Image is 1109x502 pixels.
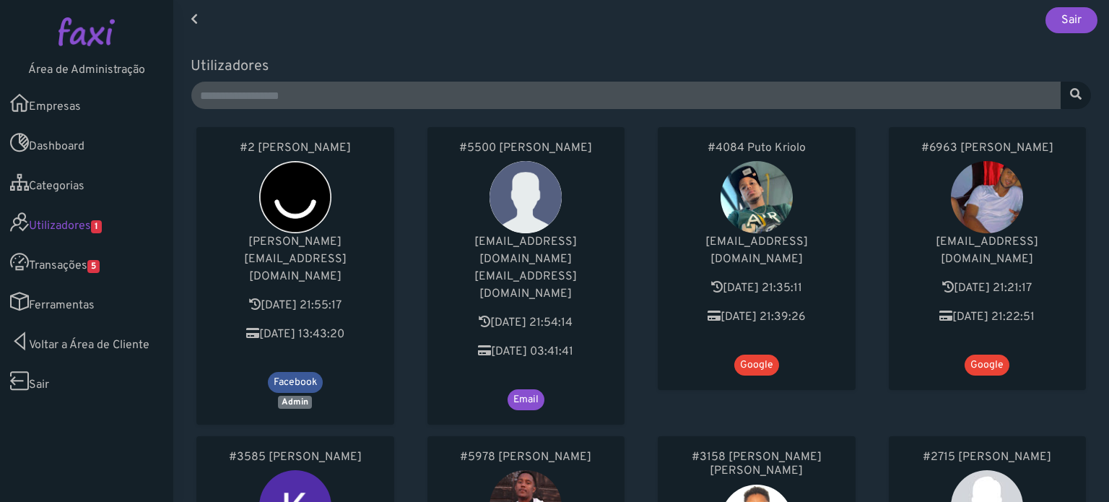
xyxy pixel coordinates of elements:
[705,235,808,267] span: [EMAIL_ADDRESS][DOMAIN_NAME]
[672,280,841,297] p: [DATE] 21:35:11
[268,372,323,393] span: Facebook
[91,220,102,233] span: 1
[508,389,544,410] span: Email
[87,260,100,273] span: 5
[211,326,380,343] p: [DATE] 13:43:20
[936,235,1038,267] span: [EMAIL_ADDRESS][DOMAIN_NAME]
[474,269,577,301] span: [EMAIL_ADDRESS][DOMAIN_NAME]
[903,451,1072,464] a: #2715 [PERSON_NAME]
[1045,7,1097,33] a: Sair
[211,451,380,464] a: #3585 [PERSON_NAME]
[965,355,1009,376] span: Google
[672,451,841,478] a: #3158 [PERSON_NAME] [PERSON_NAME]
[211,297,380,314] p: [DATE] 21:55:17
[244,235,347,284] span: [PERSON_NAME][EMAIL_ADDRESS][DOMAIN_NAME]
[734,355,779,376] span: Google
[211,142,380,155] a: #2 [PERSON_NAME]
[191,58,1092,75] h5: Utilizadores
[672,142,841,155] a: #4084 Puto Kriolo
[278,396,312,409] span: Admin
[903,308,1072,326] p: [DATE] 21:22:51
[442,142,611,155] a: #5500 [PERSON_NAME]
[672,308,841,326] p: [DATE] 21:39:26
[442,451,611,464] a: #5978 [PERSON_NAME]
[474,235,577,267] span: [EMAIL_ADDRESS][DOMAIN_NAME]
[442,314,611,332] p: [DATE] 21:54:14
[442,343,611,360] p: [DATE] 03:41:41
[903,142,1072,155] a: #6963 [PERSON_NAME]
[903,280,1072,297] p: [DATE] 21:21:17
